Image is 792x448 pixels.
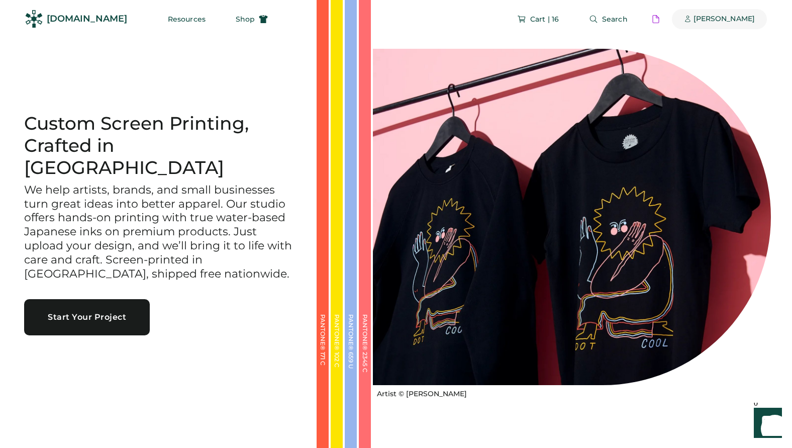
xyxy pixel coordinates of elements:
button: Start Your Project [24,299,150,335]
div: Artist © [PERSON_NAME] [377,389,467,399]
button: Shop [224,9,280,29]
button: Resources [156,9,218,29]
button: Cart | 16 [505,9,571,29]
div: [PERSON_NAME] [694,14,755,24]
iframe: Front Chat [744,403,787,446]
div: PANTONE® 659 U [348,314,354,415]
div: PANTONE® 2345 C [362,314,368,415]
span: Search [602,16,628,23]
h1: Custom Screen Printing, Crafted in [GEOGRAPHIC_DATA] [24,113,292,179]
div: PANTONE® 171 C [320,314,326,415]
div: PANTONE® 102 C [334,314,340,415]
button: Search [577,9,640,29]
div: [DOMAIN_NAME] [47,13,127,25]
span: Shop [236,16,255,23]
a: Artist © [PERSON_NAME] [373,385,467,399]
img: Rendered Logo - Screens [25,10,43,28]
h3: We help artists, brands, and small businesses turn great ideas into better apparel. Our studio of... [24,183,292,282]
span: Cart | 16 [530,16,559,23]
